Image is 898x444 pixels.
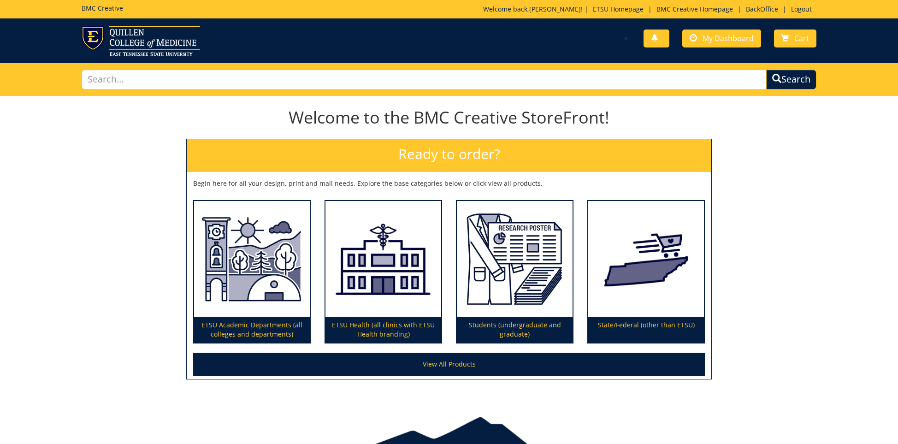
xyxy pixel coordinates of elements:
a: BackOffice [741,5,783,13]
p: Students (undergraduate and graduate) [457,317,573,343]
a: State/Federal (other than ETSU) [588,201,704,343]
a: My Dashboard [682,30,761,47]
img: State/Federal (other than ETSU) [588,201,704,317]
a: BMC Creative Homepage [652,5,738,13]
p: Begin here for all your design, print and mail needs. Explore the base categories below or click ... [193,179,705,188]
a: [PERSON_NAME] [529,5,581,13]
input: Search... [82,70,766,89]
a: ETSU Health (all clinics with ETSU Health branding) [325,201,441,343]
a: ETSU Academic Departments (all colleges and departments) [194,201,310,343]
p: Welcome back, ! | | | | [483,5,816,14]
a: ETSU Homepage [588,5,648,13]
img: ETSU logo [82,26,200,56]
h1: Welcome to the BMC Creative StoreFront! [186,108,712,127]
p: ETSU Academic Departments (all colleges and departments) [194,317,310,343]
img: ETSU Health (all clinics with ETSU Health branding) [325,201,441,317]
img: Students (undergraduate and graduate) [457,201,573,317]
h5: BMC Creative [82,5,123,12]
p: State/Federal (other than ETSU) [588,317,704,343]
span: My Dashboard [703,33,754,43]
p: ETSU Health (all clinics with ETSU Health branding) [325,317,441,343]
h2: Ready to order? [187,139,711,172]
a: Cart [774,30,816,47]
a: View All Products [193,353,705,376]
img: ETSU Academic Departments (all colleges and departments) [194,201,310,317]
button: Search [766,70,816,89]
a: Logout [786,5,816,13]
span: Cart [794,33,809,43]
a: Students (undergraduate and graduate) [457,201,573,343]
